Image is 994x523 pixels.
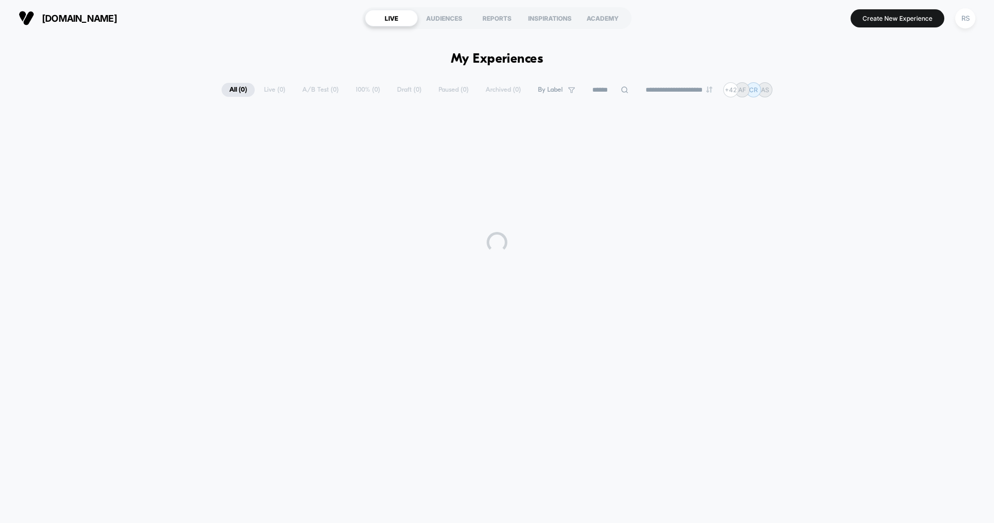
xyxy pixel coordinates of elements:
p: CR [749,86,758,94]
p: AF [738,86,746,94]
span: [DOMAIN_NAME] [42,13,117,24]
div: RS [955,8,975,28]
h1: My Experiences [451,52,544,67]
button: RS [952,8,978,29]
button: [DOMAIN_NAME] [16,10,120,26]
button: Create New Experience [851,9,944,27]
div: ACADEMY [576,10,629,26]
img: end [706,86,712,93]
div: INSPIRATIONS [523,10,576,26]
div: + 42 [723,82,738,97]
p: AS [761,86,769,94]
div: LIVE [365,10,418,26]
span: By Label [538,86,563,94]
div: REPORTS [471,10,523,26]
div: AUDIENCES [418,10,471,26]
span: All ( 0 ) [222,83,255,97]
img: Visually logo [19,10,34,26]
